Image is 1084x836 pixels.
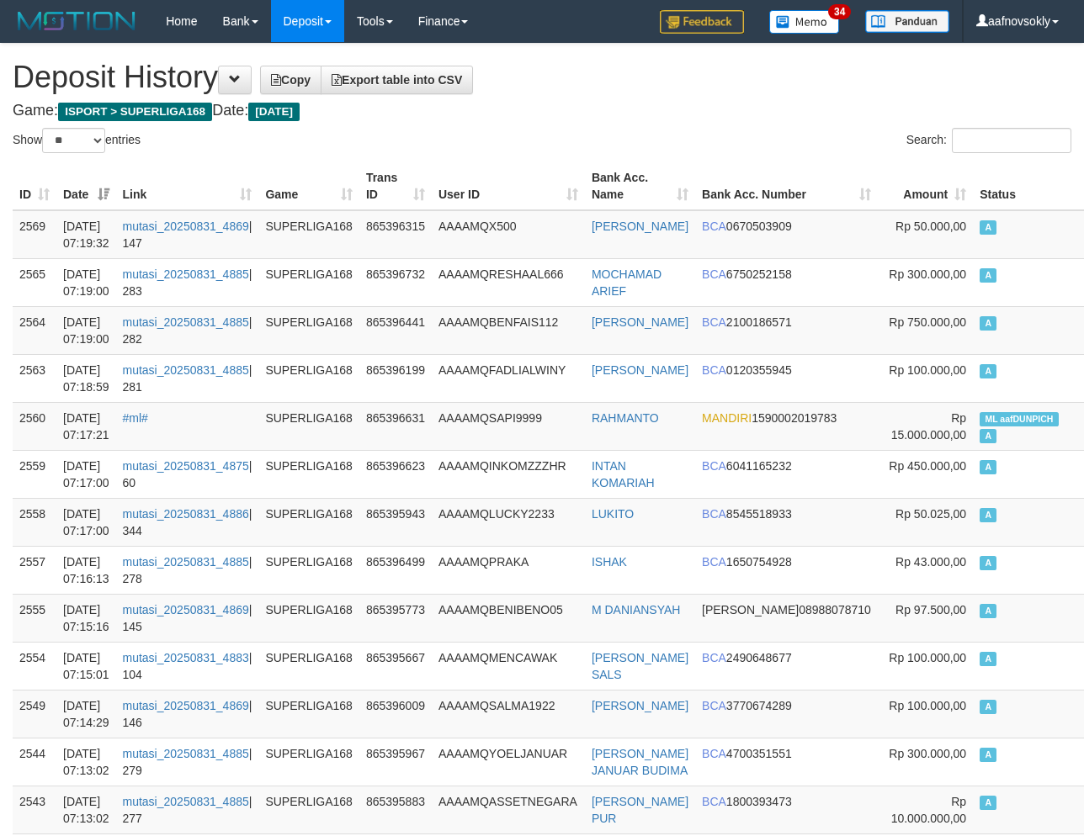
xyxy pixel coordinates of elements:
[258,690,359,738] td: SUPERLIGA168
[359,162,432,210] th: Trans ID: activate to sort column ascending
[258,738,359,786] td: SUPERLIGA168
[56,690,116,738] td: [DATE] 07:14:29
[258,786,359,833] td: SUPERLIGA168
[980,268,996,283] span: Approved
[359,594,432,642] td: 865395773
[952,128,1071,153] input: Search:
[592,795,688,825] a: [PERSON_NAME] PUR
[116,546,259,594] td: | 278
[123,220,249,233] a: mutasi_20250831_4869
[895,507,966,521] span: Rp 50.025,00
[56,738,116,786] td: [DATE] 07:13:02
[359,498,432,546] td: 865395943
[116,354,259,402] td: | 281
[695,690,878,738] td: 3770674289
[702,411,752,425] span: MANDIRI
[592,555,627,569] a: ISHAK
[13,8,141,34] img: MOTION_logo.png
[13,210,56,259] td: 2569
[56,498,116,546] td: [DATE] 07:17:00
[432,738,585,786] td: AAAAMQYOELJANUAR
[258,546,359,594] td: SUPERLIGA168
[592,315,688,329] a: [PERSON_NAME]
[258,210,359,259] td: SUPERLIGA168
[13,258,56,306] td: 2565
[702,507,726,521] span: BCA
[116,162,259,210] th: Link: activate to sort column ascending
[123,507,249,521] a: mutasi_20250831_4886
[592,220,688,233] a: [PERSON_NAME]
[592,411,659,425] a: RAHMANTO
[702,459,726,473] span: BCA
[56,306,116,354] td: [DATE] 07:19:00
[695,642,878,690] td: 2490648677
[116,786,259,833] td: | 277
[695,738,878,786] td: 4700351551
[695,450,878,498] td: 6041165232
[702,699,726,712] span: BCA
[702,267,726,281] span: BCA
[702,315,726,329] span: BCA
[695,786,878,833] td: 1800393473
[889,315,966,329] span: Rp 750.000,00
[13,690,56,738] td: 2549
[56,258,116,306] td: [DATE] 07:19:00
[116,306,259,354] td: | 282
[980,316,996,331] span: Approved
[980,652,996,666] span: Approved
[258,258,359,306] td: SUPERLIGA168
[889,699,966,712] span: Rp 100.000,00
[13,498,56,546] td: 2558
[359,258,432,306] td: 865396732
[891,411,967,442] span: Rp 15.000.000,00
[258,642,359,690] td: SUPERLIGA168
[58,103,212,121] span: ISPORT > SUPERLIGA168
[432,498,585,546] td: AAAAMQLUCKY2233
[13,546,56,594] td: 2557
[123,699,249,712] a: mutasi_20250831_4869
[980,429,996,443] span: Approved
[895,220,966,233] span: Rp 50.000,00
[828,4,851,19] span: 34
[980,748,996,762] span: Approved
[695,306,878,354] td: 2100186571
[258,354,359,402] td: SUPERLIGA168
[258,402,359,450] td: SUPERLIGA168
[592,267,662,298] a: MOCHAMAD ARIEF
[432,162,585,210] th: User ID: activate to sort column ascending
[13,306,56,354] td: 2564
[432,786,585,833] td: AAAAMQASSETNEGARA
[695,354,878,402] td: 0120355945
[123,555,249,569] a: mutasi_20250831_4885
[258,594,359,642] td: SUPERLIGA168
[895,555,966,569] span: Rp 43.000,00
[123,267,249,281] a: mutasi_20250831_4885
[359,402,432,450] td: 865396631
[332,73,462,87] span: Export table into CSV
[695,402,878,450] td: 1590002019783
[769,10,840,34] img: Button%20Memo.svg
[321,66,473,94] a: Export table into CSV
[702,555,726,569] span: BCA
[660,10,744,34] img: Feedback.jpg
[889,459,966,473] span: Rp 450.000,00
[116,642,259,690] td: | 104
[980,700,996,714] span: Approved
[906,128,1071,153] label: Search:
[116,738,259,786] td: | 279
[359,210,432,259] td: 865396315
[592,507,634,521] a: LUKITO
[980,220,996,235] span: Approved
[980,556,996,570] span: Approved
[13,594,56,642] td: 2555
[42,128,105,153] select: Showentries
[432,690,585,738] td: AAAAMQSALMA1922
[980,604,996,618] span: Approved
[359,738,432,786] td: 865395967
[13,61,1071,94] h1: Deposit History
[980,460,996,474] span: Approved
[980,364,996,378] span: Approved
[980,796,996,810] span: Approved
[702,603,799,616] span: [PERSON_NAME]
[695,546,878,594] td: 1650754928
